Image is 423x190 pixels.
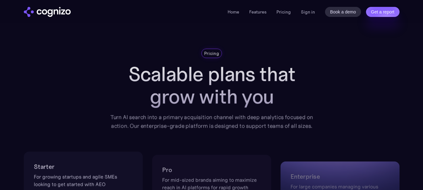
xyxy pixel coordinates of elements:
[106,113,317,131] div: Turn AI search into a primary acquisition channel with deep analytics focused on action. Our ente...
[34,173,133,188] div: For growing startups and agile SMEs looking to get started with AEO
[106,63,317,108] h1: Scalable plans that grow with you
[24,7,71,17] img: cognizo logo
[325,7,361,17] a: Book a demo
[34,162,133,172] h2: Starter
[249,9,266,15] a: Features
[291,172,389,182] h2: Enterprise
[24,7,71,17] a: home
[276,9,291,15] a: Pricing
[204,50,219,56] div: Pricing
[301,8,315,16] a: Sign in
[228,9,239,15] a: Home
[162,165,261,175] h2: Pro
[366,7,400,17] a: Get a report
